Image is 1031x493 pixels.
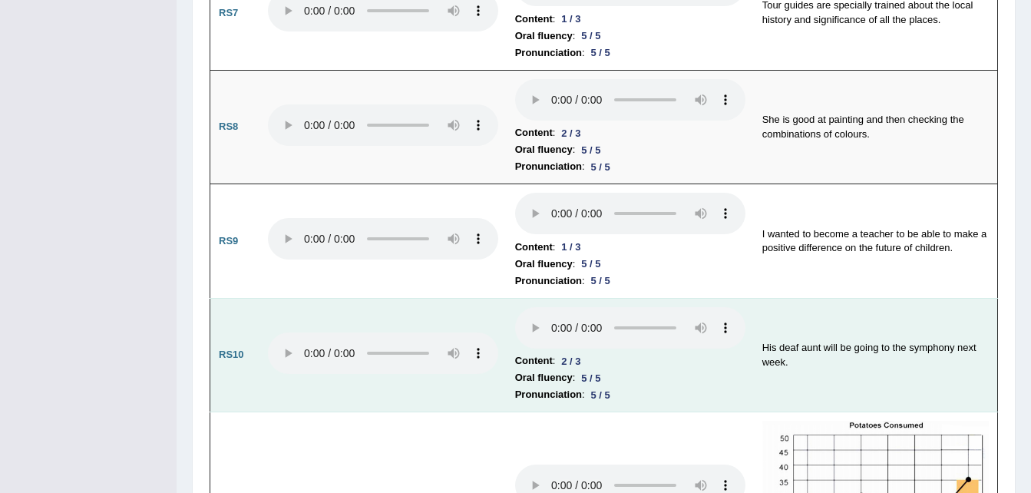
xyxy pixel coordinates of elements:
b: RS10 [219,349,244,360]
li: : [515,11,745,28]
b: RS9 [219,235,238,246]
div: 1 / 3 [555,11,587,27]
b: Content [515,239,553,256]
b: Oral fluency [515,141,573,158]
b: RS8 [219,121,238,132]
b: Content [515,124,553,141]
div: 5 / 5 [585,45,616,61]
li: : [515,386,745,403]
li: : [515,239,745,256]
li: : [515,273,745,290]
b: Pronunciation [515,273,582,290]
b: Pronunciation [515,45,582,61]
b: Pronunciation [515,158,582,175]
b: Content [515,352,553,369]
b: Pronunciation [515,386,582,403]
div: 1 / 3 [555,239,587,255]
b: Content [515,11,553,28]
b: RS7 [219,7,238,18]
td: She is good at painting and then checking the combinations of colours. [754,70,998,184]
div: 2 / 3 [555,125,587,141]
td: I wanted to become a teacher to be able to make a positive difference on the future of children. [754,184,998,299]
li: : [515,124,745,141]
b: Oral fluency [515,256,573,273]
div: 5 / 5 [575,142,606,158]
b: Oral fluency [515,28,573,45]
li: : [515,28,745,45]
div: 5 / 5 [575,256,606,272]
b: Oral fluency [515,369,573,386]
li: : [515,256,745,273]
div: 5 / 5 [575,370,606,386]
li: : [515,352,745,369]
li: : [515,369,745,386]
div: 5 / 5 [575,28,606,44]
div: 2 / 3 [555,353,587,369]
li: : [515,45,745,61]
div: 5 / 5 [585,273,616,289]
div: 5 / 5 [585,387,616,403]
div: 5 / 5 [585,159,616,175]
li: : [515,158,745,175]
li: : [515,141,745,158]
td: His deaf aunt will be going to the symphony next week. [754,298,998,412]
